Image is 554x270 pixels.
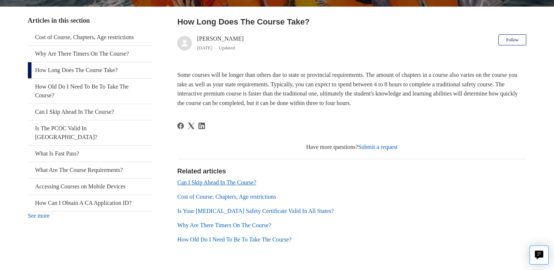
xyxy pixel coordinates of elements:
a: Can I Skip Ahead In The Course? [28,104,152,120]
time: 03/21/2024, 08:28 [197,45,212,50]
a: Cost of Course, Chapters, Age restrictions [28,29,152,45]
div: Have more questions? [177,143,526,151]
a: Is Your [MEDICAL_DATA] Safety Certificate Valid In All States? [177,208,334,214]
a: How Can I Obtain A CA Application ID? [28,195,152,211]
a: See more [28,213,50,219]
span: Articles in this section [28,17,90,24]
h2: How Long Does The Course Take? [177,16,526,28]
a: X Corp [188,123,194,129]
svg: Share this page on X Corp [188,123,194,129]
a: LinkedIn [198,123,205,129]
button: Live chat [529,245,549,265]
p: Some courses will be longer than others due to state or provincial requirements. The amount of ch... [177,70,526,108]
a: Why Are There Timers On The Course? [28,46,152,62]
a: What Are The Course Requirements? [28,162,152,178]
a: How Old Do I Need To Be To Take The Course? [28,79,152,104]
div: [PERSON_NAME] [197,34,243,52]
a: How Long Does The Course Take? [28,62,152,78]
svg: Share this page on LinkedIn [198,123,205,129]
a: Cost of Course, Chapters, Age restrictions [177,194,276,200]
h2: Related articles [177,166,526,176]
li: Updated [219,45,235,50]
a: What Is Fast Pass? [28,146,152,162]
a: Accessing Courses on Mobile Devices [28,179,152,195]
a: Is The PCOC Valid In [GEOGRAPHIC_DATA]? [28,120,152,145]
a: Why Are There Timers On The Course? [177,222,271,228]
svg: Share this page on Facebook [177,123,184,129]
a: Submit a request [358,144,398,150]
a: Can I Skip Ahead In The Course? [177,179,256,185]
a: Facebook [177,123,184,129]
button: Follow Article [498,34,526,45]
a: How Old Do I Need To Be To Take The Course? [177,236,291,243]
